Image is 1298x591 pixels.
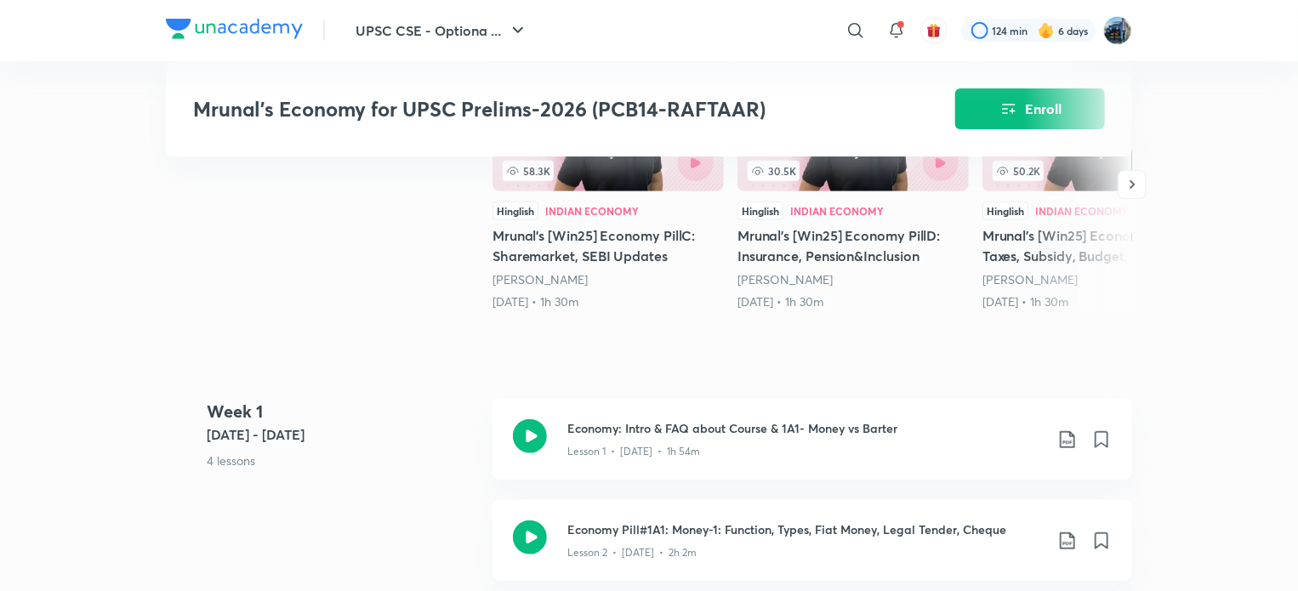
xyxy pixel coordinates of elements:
a: Company Logo [166,19,303,43]
h5: Mrunal’s [Win25] Economy PillD: Insurance, Pension&Inclusion [737,225,969,266]
a: [PERSON_NAME] [737,271,833,287]
h3: Economy: Intro & FAQ about Course & 1A1- Money vs Barter [567,419,1044,437]
img: streak [1038,22,1055,39]
p: Lesson 1 • [DATE] • 1h 54m [567,444,700,459]
div: Mrunal Patel [737,271,969,288]
img: avatar [926,23,942,38]
a: Mrunal’s [Win25] Economy PillC: Sharemarket, SEBI Updates [492,59,724,310]
span: 58.3K [503,161,554,181]
a: 30.5KHinglishIndian EconomyMrunal’s [Win25] Economy PillD: Insurance, Pension&Inclusion[PERSON_NA... [737,59,969,310]
p: Lesson 2 • [DATE] • 2h 2m [567,545,697,560]
h5: Mrunal’s [Win25] Economy Pill2: Taxes, Subsidy, Budget, FRBM [982,225,1214,266]
div: Hinglish [492,202,538,220]
img: Company Logo [166,19,303,39]
a: Mrunal’s [Win25] Economy Pill2: Taxes, Subsidy, Budget, FRBM [982,59,1214,310]
div: Indian Economy [545,206,639,216]
h3: Economy Pill#1A1: Money-1: Function, Types, Fiat Money, Legal Tender, Cheque [567,520,1044,538]
a: 58.3KHinglishIndian EconomyMrunal’s [Win25] Economy PillC: Sharemarket, SEBI Updates[PERSON_NAME]... [492,59,724,310]
button: UPSC CSE - Optiona ... [345,14,538,48]
h3: Mrunal’s Economy for UPSC Prelims-2026 (PCB14-RAFTAAR) [193,97,859,122]
a: 50.2KHinglishIndian EconomyMrunal’s [Win25] Economy Pill2: Taxes, Subsidy, Budget, FRBM[PERSON_NA... [982,59,1214,310]
span: 30.5K [748,161,800,181]
div: Indian Economy [790,206,884,216]
div: 18th Mar • 1h 30m [737,293,969,310]
div: 6th Apr • 1h 30m [982,293,1214,310]
h5: Mrunal’s [Win25] Economy PillC: Sharemarket, SEBI Updates [492,225,724,266]
h4: Week 1 [207,399,479,424]
button: Enroll [955,88,1105,129]
a: Economy: Intro & FAQ about Course & 1A1- Money vs BarterLesson 1 • [DATE] • 1h 54m [492,399,1132,500]
a: Mrunal’s [Win25] Economy PillD: Insurance, Pension&Inclusion [737,59,969,310]
div: 11th Mar • 1h 30m [492,293,724,310]
div: Hinglish [737,202,783,220]
div: Mrunal Patel [982,271,1214,288]
a: [PERSON_NAME] [492,271,588,287]
img: I A S babu [1103,16,1132,45]
span: 50.2K [993,161,1044,181]
p: 4 lessons [207,452,479,469]
h5: [DATE] - [DATE] [207,424,479,445]
a: [PERSON_NAME] [982,271,1078,287]
div: Mrunal Patel [492,271,724,288]
button: avatar [920,17,948,44]
div: Hinglish [982,202,1028,220]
